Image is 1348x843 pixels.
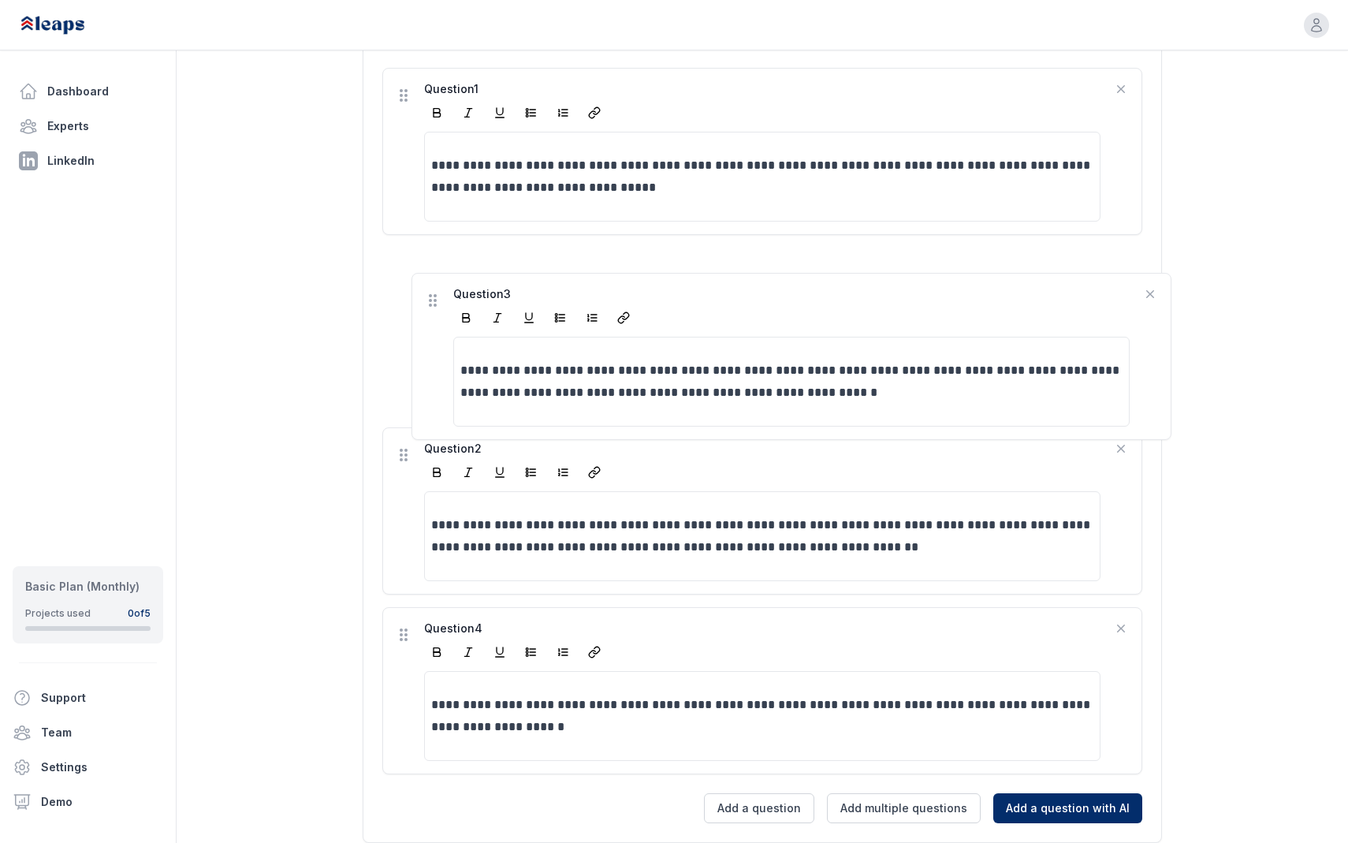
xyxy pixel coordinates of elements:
button: Delete question [1113,81,1129,97]
a: Demo [6,786,169,818]
button: Add Link [582,100,607,125]
button: Add multiple questions [827,793,981,823]
button: Italic (Cmd+I) [456,460,481,485]
button: Italic (Cmd+I) [456,640,481,665]
button: Numbered List [550,100,575,125]
div: Question 1 [424,81,1100,97]
button: Bullet List [519,640,544,665]
div: Projects used [25,607,91,620]
button: Underline (Cmd+U) [487,100,512,125]
a: Dashboard [13,76,163,107]
a: Settings [6,752,169,783]
button: Bold (Cmd+B) [424,100,449,125]
button: Delete question [1113,441,1129,457]
a: LinkedIn [13,145,163,177]
div: Basic Plan (Monthly) [25,579,151,595]
button: Underline (Cmd+U) [487,460,512,485]
button: Bold (Cmd+B) [424,640,449,665]
a: Experts [13,110,163,142]
button: Underline (Cmd+U) [487,640,512,665]
button: Support [6,682,157,714]
div: Question 4 [424,621,1100,636]
button: Add a question with AI [993,793,1142,823]
button: Italic (Cmd+I) [456,100,481,125]
button: Add Link [582,460,607,485]
button: Numbered List [550,460,575,485]
button: Add a question [704,793,814,823]
a: Team [6,717,169,748]
button: Delete question [1113,621,1129,636]
button: Bullet List [519,460,544,485]
button: Bullet List [519,100,544,125]
div: 0 of 5 [128,607,151,620]
img: Leaps [19,8,120,43]
button: Add Link [582,640,607,665]
div: Question 2 [424,441,1100,457]
button: Numbered List [550,640,575,665]
button: Bold (Cmd+B) [424,460,449,485]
